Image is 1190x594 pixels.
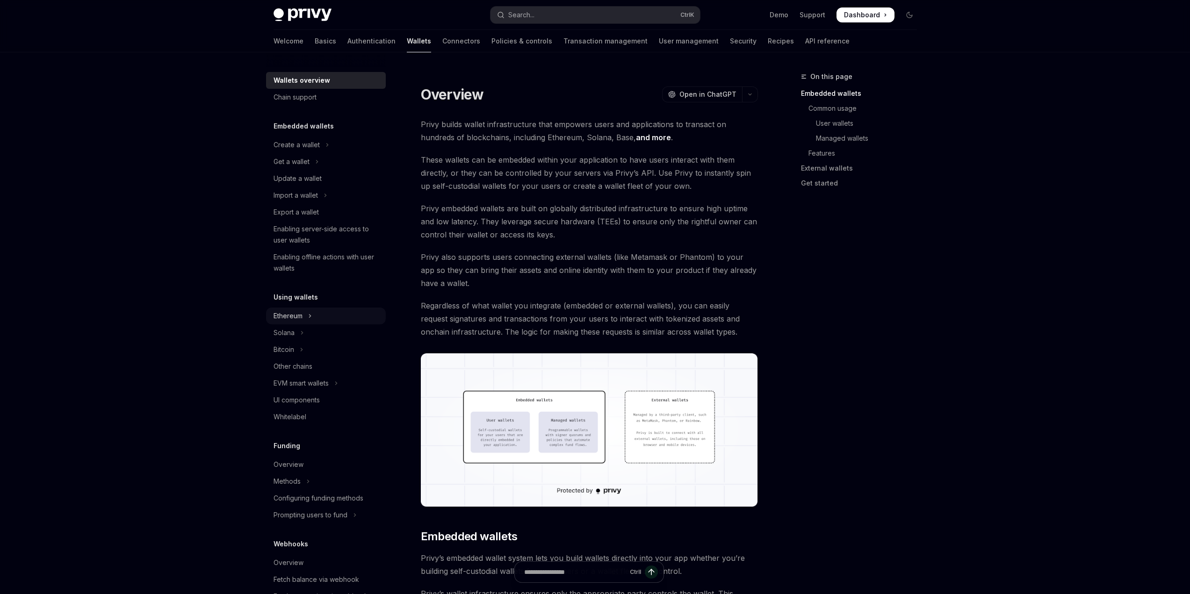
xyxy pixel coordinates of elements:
a: Recipes [768,30,794,52]
a: Chain support [266,89,386,106]
a: Welcome [274,30,303,52]
div: Whitelabel [274,411,306,422]
div: Export a wallet [274,207,319,218]
span: Privy builds wallet infrastructure that empowers users and applications to transact on hundreds o... [421,118,758,144]
a: Authentication [347,30,396,52]
div: Overview [274,557,303,568]
a: UI components [266,392,386,408]
div: Import a wallet [274,190,318,201]
span: Open in ChatGPT [679,90,736,99]
a: User wallets [801,116,924,131]
a: Policies & controls [491,30,552,52]
button: Send message [645,565,658,579]
a: Export a wallet [266,204,386,221]
div: Ethereum [274,310,303,322]
a: API reference [805,30,850,52]
button: Toggle dark mode [902,7,917,22]
button: Toggle Solana section [266,324,386,341]
a: Embedded wallets [801,86,924,101]
a: Wallets overview [266,72,386,89]
div: Fetch balance via webhook [274,574,359,585]
div: Search... [508,9,534,21]
a: Configuring funding methods [266,490,386,507]
button: Toggle EVM smart wallets section [266,375,386,392]
div: Enabling server-side access to user wallets [274,223,380,246]
a: Dashboard [837,7,894,22]
a: Enabling offline actions with user wallets [266,249,386,277]
a: Connectors [442,30,480,52]
div: Configuring funding methods [274,493,363,504]
button: Toggle Bitcoin section [266,341,386,358]
a: Overview [266,554,386,571]
button: Toggle Create a wallet section [266,136,386,153]
button: Open search [490,7,700,23]
a: Support [800,10,825,20]
span: Privy also supports users connecting external wallets (like Metamask or Phantom) to your app so t... [421,250,758,290]
a: Features [801,146,924,161]
div: Solana [274,327,295,338]
span: Dashboard [844,10,880,20]
a: Enabling server-side access to user wallets [266,221,386,249]
div: Wallets overview [274,75,330,86]
a: Transaction management [563,30,648,52]
div: Overview [274,459,303,470]
a: Basics [315,30,336,52]
span: Privy embedded wallets are built on globally distributed infrastructure to ensure high uptime and... [421,202,758,241]
span: Embedded wallets [421,529,517,544]
div: Create a wallet [274,139,320,150]
a: Managed wallets [801,131,924,146]
h1: Overview [421,86,484,103]
button: Toggle Get a wallet section [266,153,386,170]
button: Toggle Import a wallet section [266,187,386,204]
span: Privy’s embedded wallet system lets you build wallets directly into your app whether you’re build... [421,551,758,578]
img: images/walletoverview.png [421,353,758,507]
div: Prompting users to fund [274,509,347,521]
a: Fetch balance via webhook [266,571,386,588]
a: Demo [770,10,788,20]
div: Other chains [274,361,312,372]
button: Toggle Ethereum section [266,308,386,324]
button: Toggle Methods section [266,473,386,490]
a: External wallets [801,161,924,176]
span: On this page [810,71,852,82]
h5: Embedded wallets [274,121,334,132]
h5: Funding [274,440,300,451]
span: These wallets can be embedded within your application to have users interact with them directly, ... [421,153,758,193]
a: Whitelabel [266,408,386,425]
a: Update a wallet [266,170,386,187]
a: User management [659,30,719,52]
div: EVM smart wallets [274,378,329,389]
button: Toggle Prompting users to fund section [266,507,386,523]
div: Get a wallet [274,156,310,167]
a: Wallets [407,30,431,52]
a: and more [636,133,671,143]
a: Common usage [801,101,924,116]
div: Bitcoin [274,344,294,355]
img: dark logo [274,8,332,21]
h5: Using wallets [274,292,318,303]
span: Ctrl K [680,11,694,19]
input: Ask a question... [524,562,626,582]
div: Methods [274,476,301,487]
a: Other chains [266,358,386,375]
div: Update a wallet [274,173,322,184]
button: Open in ChatGPT [662,86,742,102]
a: Security [730,30,757,52]
h5: Webhooks [274,538,308,550]
div: UI components [274,394,320,406]
span: Regardless of what wallet you integrate (embedded or external wallets), you can easily request si... [421,299,758,338]
a: Overview [266,456,386,473]
a: Get started [801,176,924,191]
div: Chain support [274,92,317,103]
div: Enabling offline actions with user wallets [274,251,380,274]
